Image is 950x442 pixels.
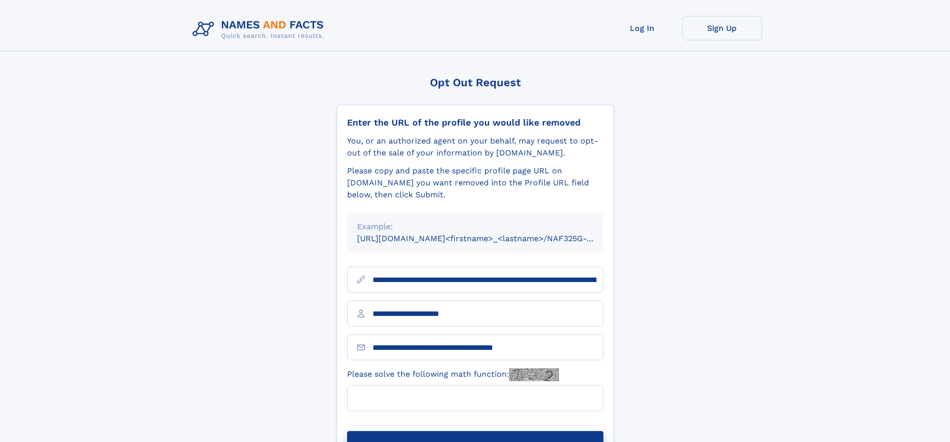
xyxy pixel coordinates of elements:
div: Example: [357,221,593,233]
a: Sign Up [682,16,762,40]
a: Log In [602,16,682,40]
label: Please solve the following math function: [347,368,559,381]
img: Logo Names and Facts [189,16,332,43]
small: [URL][DOMAIN_NAME]<firstname>_<lastname>/NAF325G-xxxxxxxx [357,234,622,243]
div: Enter the URL of the profile you would like removed [347,117,603,128]
div: Please copy and paste the specific profile page URL on [DOMAIN_NAME] you want removed into the Pr... [347,165,603,201]
div: Opt Out Request [337,76,614,89]
div: You, or an authorized agent on your behalf, may request to opt-out of the sale of your informatio... [347,135,603,159]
